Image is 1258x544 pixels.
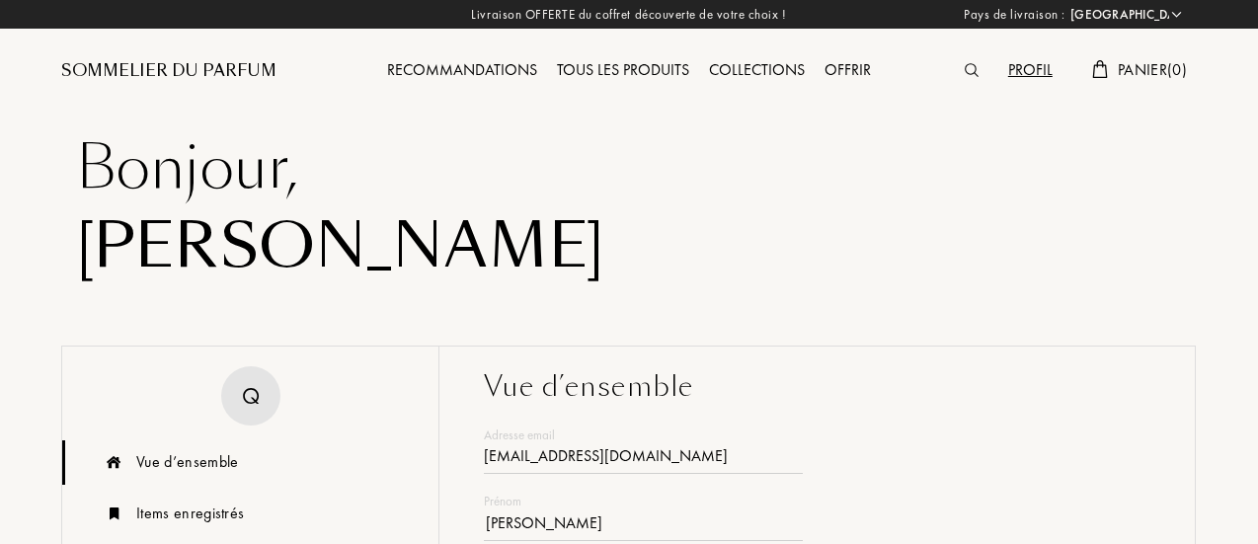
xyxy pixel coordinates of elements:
[1118,59,1187,80] span: Panier ( 0 )
[964,5,1065,25] span: Pays de livraison :
[547,58,699,84] div: Tous les produits
[815,58,881,84] div: Offrir
[136,450,238,474] div: Vue d’ensemble
[699,58,815,84] div: Collections
[102,492,126,536] img: icn_book.svg
[998,58,1062,84] div: Profil
[102,440,126,485] img: icn_overview.svg
[1092,60,1108,78] img: cart.svg
[547,59,699,80] a: Tous les produits
[484,366,1150,408] div: Vue d’ensemble
[377,59,547,80] a: Recommandations
[61,59,276,83] a: Sommelier du Parfum
[136,502,244,525] div: Items enregistrés
[484,492,802,511] div: Prénom
[815,59,881,80] a: Offrir
[377,58,547,84] div: Recommandations
[76,128,1182,207] div: Bonjour ,
[965,63,979,77] img: search_icn.svg
[242,378,260,413] div: Q
[76,207,1182,286] div: [PERSON_NAME]
[699,59,815,80] a: Collections
[998,59,1062,80] a: Profil
[484,444,802,474] div: [EMAIL_ADDRESS][DOMAIN_NAME]
[484,426,802,445] div: Adresse email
